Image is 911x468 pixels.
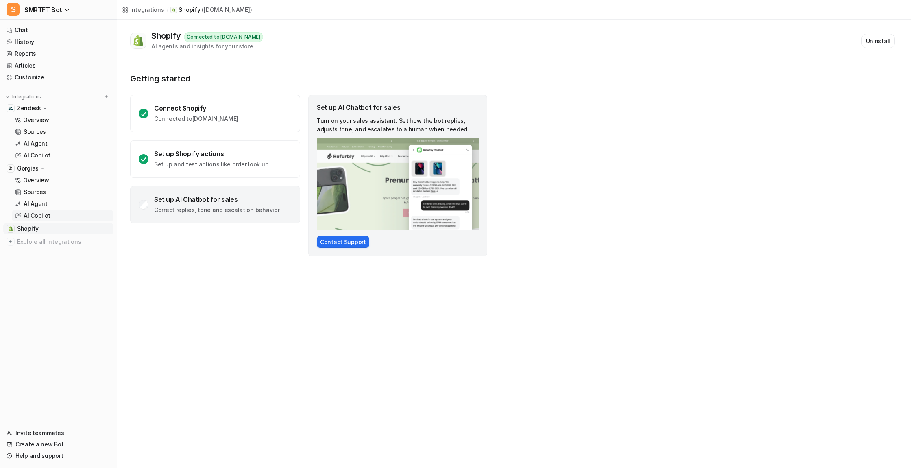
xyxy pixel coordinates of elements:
[12,210,113,221] a: AI Copilot
[12,198,113,210] a: AI Agent
[24,140,48,148] p: AI Agent
[23,116,49,124] p: Overview
[192,115,238,122] a: [DOMAIN_NAME]
[3,36,113,48] a: History
[7,3,20,16] span: S
[130,5,164,14] div: Integrations
[170,6,252,14] a: Shopify iconShopify([DOMAIN_NAME])
[3,48,113,59] a: Reports
[24,200,48,208] p: AI Agent
[12,126,113,138] a: Sources
[7,238,15,246] img: explore all integrations
[103,94,109,100] img: menu_add.svg
[8,226,13,231] img: Shopify
[167,6,168,13] span: /
[24,212,50,220] p: AI Copilot
[130,74,488,83] p: Getting started
[317,236,369,248] button: Contact Support
[17,104,41,112] p: Zendesk
[317,116,479,133] p: Turn on your sales assistant. Set how the bot replies, adjusts tone, and escalates to a human whe...
[3,60,113,71] a: Articles
[154,150,268,158] div: Set up Shopify actions
[17,235,110,248] span: Explore all integrations
[24,151,50,160] p: AI Copilot
[3,236,113,247] a: Explore all integrations
[151,31,184,41] div: Shopify
[317,138,479,230] img: zendesk email draft
[179,6,200,14] p: Shopify
[24,188,46,196] p: Sources
[184,32,263,42] div: Connected to [DOMAIN_NAME]
[154,160,268,168] p: Set up and test actions like order look up
[24,128,46,136] p: Sources
[3,439,113,450] a: Create a new Bot
[5,94,11,100] img: expand menu
[17,225,39,233] span: Shopify
[3,93,44,101] button: Integrations
[8,166,13,171] img: Gorgias
[12,175,113,186] a: Overview
[151,42,263,50] div: AI agents and insights for your store
[12,138,113,149] a: AI Agent
[8,106,13,111] img: Zendesk
[154,195,279,203] div: Set up AI Chatbot for sales
[133,35,144,46] img: Shopify
[861,34,895,48] button: Uninstall
[12,186,113,198] a: Sources
[154,115,238,123] p: Connected to
[3,72,113,83] a: Customize
[172,8,176,12] img: Shopify icon
[12,150,113,161] a: AI Copilot
[317,103,479,112] div: Set up AI Chatbot for sales
[154,206,279,214] p: Correct replies, tone and escalation behavior
[122,5,164,14] a: Integrations
[154,104,238,112] div: Connect Shopify
[17,164,39,173] p: Gorgias
[23,176,49,184] p: Overview
[24,4,62,15] span: SMRTFT Bot
[12,114,113,126] a: Overview
[3,24,113,36] a: Chat
[202,6,252,14] p: ( [DOMAIN_NAME] )
[12,94,41,100] p: Integrations
[3,427,113,439] a: Invite teammates
[3,450,113,461] a: Help and support
[3,223,113,234] a: ShopifyShopify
